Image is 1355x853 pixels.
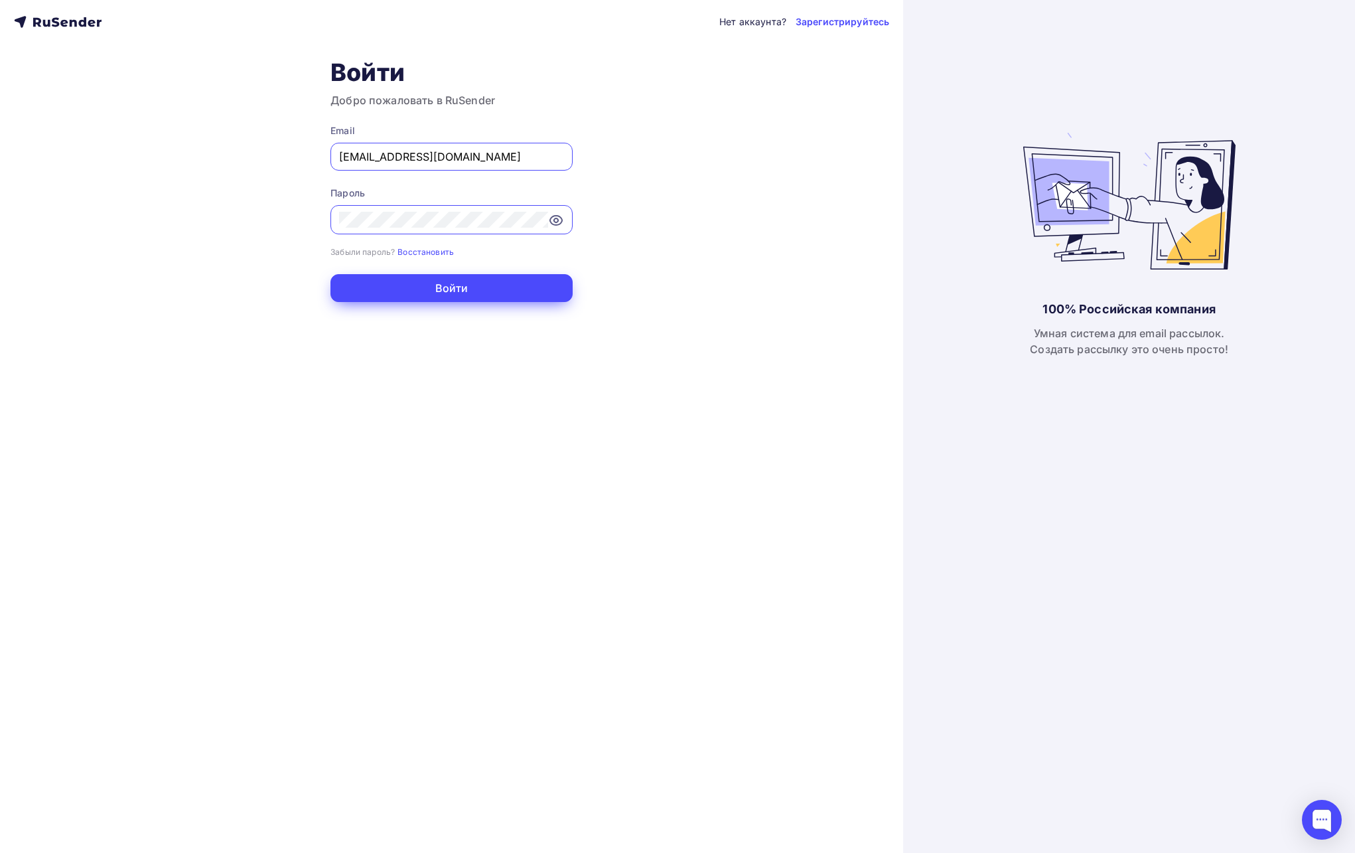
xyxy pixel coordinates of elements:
a: Восстановить [397,246,454,257]
div: Email [330,124,573,137]
a: Зарегистрируйтесь [796,15,889,29]
button: Войти [330,274,573,302]
h3: Добро пожаловать в RuSender [330,92,573,108]
h1: Войти [330,58,573,87]
div: Умная система для email рассылок. Создать рассылку это очень просто! [1030,325,1228,357]
div: Пароль [330,187,573,200]
div: 100% Российская компания [1042,301,1215,317]
input: Укажите свой email [339,149,564,165]
small: Восстановить [397,247,454,257]
small: Забыли пароль? [330,247,395,257]
div: Нет аккаунта? [719,15,786,29]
